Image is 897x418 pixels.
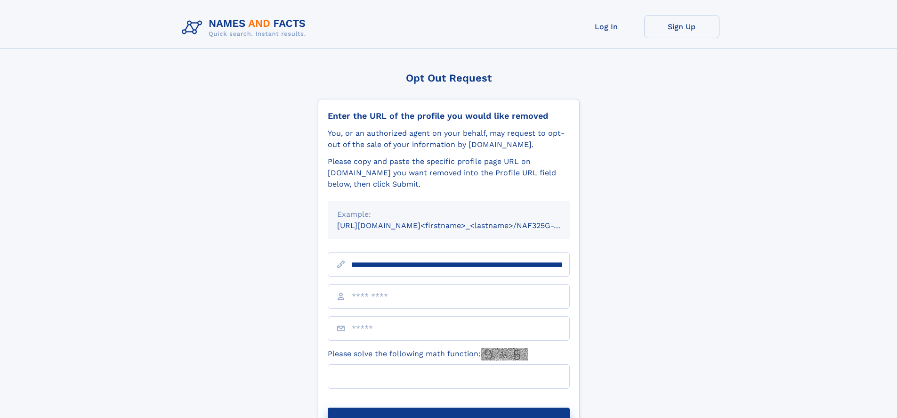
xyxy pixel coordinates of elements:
[328,156,570,190] div: Please copy and paste the specific profile page URL on [DOMAIN_NAME] you want removed into the Pr...
[318,72,580,84] div: Opt Out Request
[644,15,719,38] a: Sign Up
[328,348,528,361] label: Please solve the following math function:
[337,221,588,230] small: [URL][DOMAIN_NAME]<firstname>_<lastname>/NAF325G-xxxxxxxx
[337,209,560,220] div: Example:
[569,15,644,38] a: Log In
[328,111,570,121] div: Enter the URL of the profile you would like removed
[328,128,570,150] div: You, or an authorized agent on your behalf, may request to opt-out of the sale of your informatio...
[178,15,314,41] img: Logo Names and Facts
